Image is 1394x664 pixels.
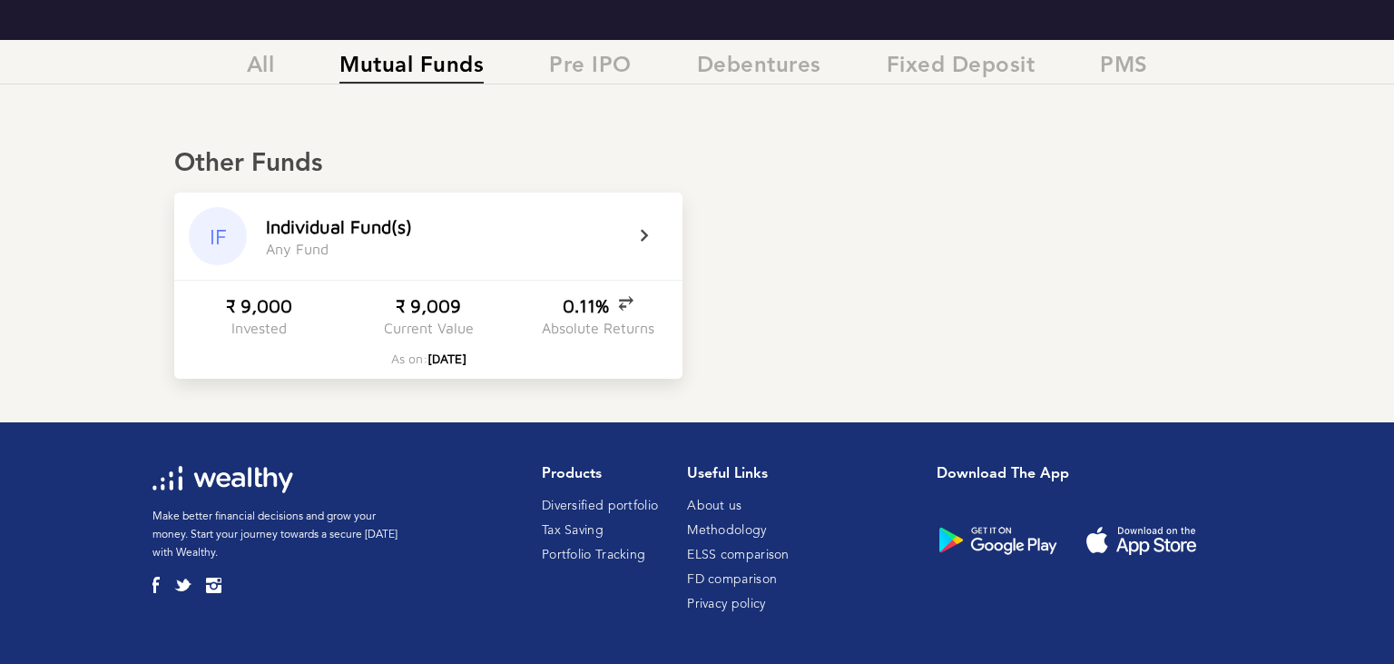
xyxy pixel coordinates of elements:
[231,320,287,336] div: Invested
[152,508,402,562] p: Make better financial decisions and grow your money. Start your journey towards a secure [DATE] w...
[1100,54,1148,84] span: PMS
[174,149,1220,180] div: Other Funds
[542,524,604,537] a: Tax Saving
[542,549,645,561] a: Portfolio Tracking
[384,320,474,336] div: Current Value
[687,549,790,561] a: ELSS comparison
[687,466,790,483] h1: Useful Links
[687,598,765,610] a: Privacy policy
[339,54,484,84] span: Mutual Funds
[266,216,412,237] div: I n d i v i d u a l F u n d ( s )
[697,54,821,84] span: Debentures
[189,207,247,265] div: IF
[687,500,741,512] a: About us
[396,295,461,316] div: ₹ 9,009
[226,295,292,316] div: ₹ 9,000
[563,295,633,316] div: 0.11%
[152,466,293,493] img: wl-logo-white.svg
[542,320,654,336] div: Absolute Returns
[937,466,1227,483] h1: Download the app
[247,54,275,84] span: All
[542,466,658,483] h1: Products
[542,500,658,512] a: Diversified portfolio
[687,524,766,537] a: Methodology
[427,351,466,366] span: [DATE]
[887,54,1036,84] span: Fixed Deposit
[391,351,466,366] div: As on:
[687,573,777,586] a: FD comparison
[549,54,632,84] span: Pre IPO
[266,241,329,257] div: A n y F u n d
